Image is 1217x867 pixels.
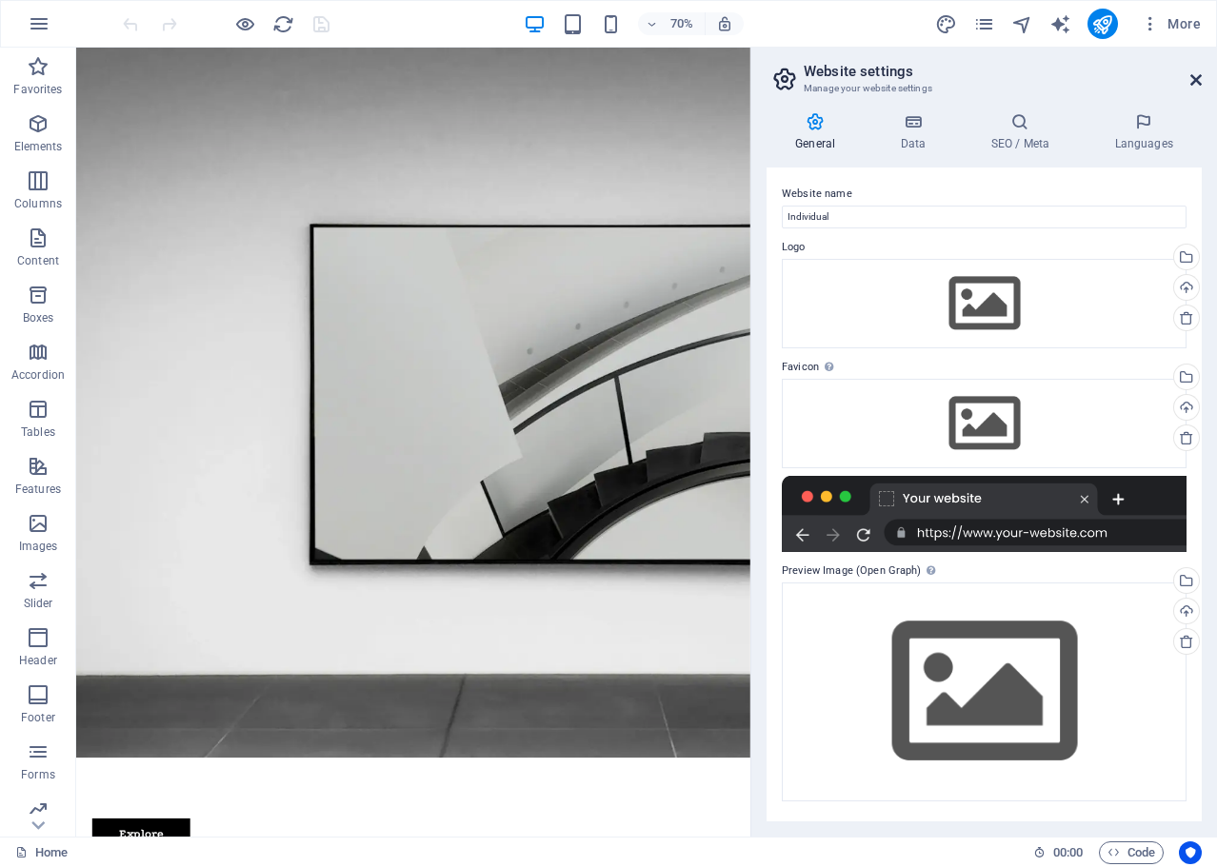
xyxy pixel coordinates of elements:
[1179,841,1202,864] button: Usercentrics
[1053,841,1083,864] span: 00 00
[1086,112,1202,152] h4: Languages
[15,482,61,497] p: Features
[1033,841,1084,864] h6: Session time
[19,539,58,554] p: Images
[782,356,1187,379] label: Favicon
[1049,13,1071,35] i: AI Writer
[14,139,63,154] p: Elements
[782,259,1187,348] div: Select files from the file manager, stock photos, or upload file(s)
[1141,14,1201,33] span: More
[13,82,62,97] p: Favorites
[14,196,62,211] p: Columns
[1107,841,1155,864] span: Code
[23,310,54,325] p: Boxes
[935,13,957,35] i: Design (Ctrl+Alt+Y)
[804,80,1164,97] h3: Manage your website settings
[1087,9,1118,39] button: publish
[782,560,1187,582] label: Preview Image (Open Graph)
[973,12,996,35] button: pages
[24,596,53,611] p: Slider
[17,253,59,268] p: Content
[767,112,871,152] h4: General
[804,63,1202,80] h2: Website settings
[1091,13,1113,35] i: Publish
[1011,12,1034,35] button: navigator
[1011,13,1033,35] i: Navigator
[782,236,1187,259] label: Logo
[1099,841,1164,864] button: Code
[638,12,706,35] button: 70%
[271,12,294,35] button: reload
[782,206,1187,228] input: Name...
[21,710,55,725] p: Footer
[962,112,1086,152] h4: SEO / Meta
[15,841,68,864] a: Click to cancel selection. Double-click to open Pages
[1133,9,1208,39] button: More
[21,424,55,440] p: Tables
[667,12,697,35] h6: 70%
[935,12,958,35] button: design
[871,112,962,152] h4: Data
[1049,12,1072,35] button: text_generator
[782,582,1187,800] div: Select files from the file manager, stock photos, or upload file(s)
[782,379,1187,468] div: Select files from the file manager, stock photos, or upload file(s)
[782,183,1187,206] label: Website name
[19,653,57,668] p: Header
[272,13,294,35] i: Reload page
[21,767,55,782] p: Forms
[1067,845,1069,859] span: :
[233,12,256,35] button: Click here to leave preview mode and continue editing
[716,15,733,32] i: On resize automatically adjust zoom level to fit chosen device.
[11,367,65,383] p: Accordion
[973,13,995,35] i: Pages (Ctrl+Alt+S)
